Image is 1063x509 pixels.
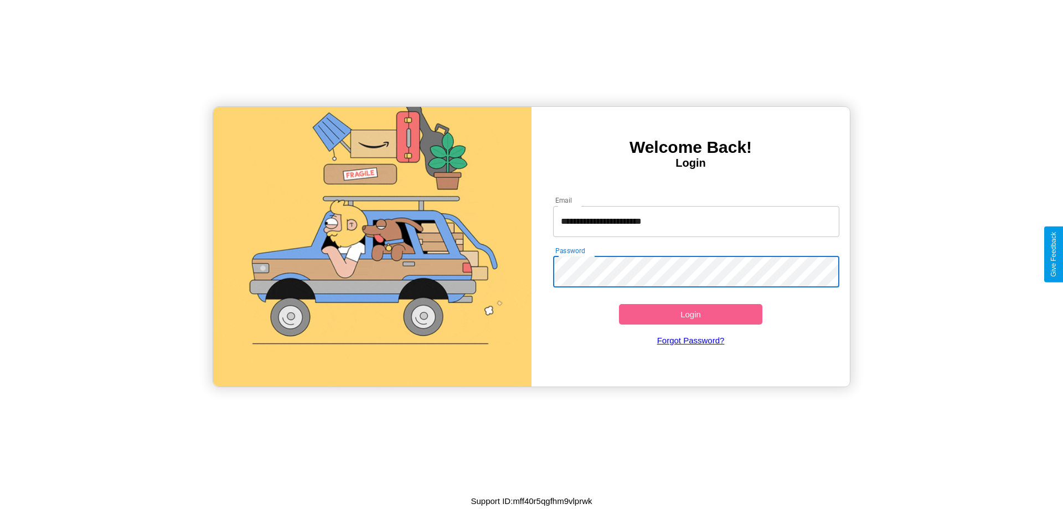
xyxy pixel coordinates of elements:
[548,325,834,356] a: Forgot Password?
[555,246,585,255] label: Password
[619,304,762,325] button: Login
[531,138,850,157] h3: Welcome Back!
[555,196,572,205] label: Email
[471,493,592,508] p: Support ID: mff40r5qgfhm9vlprwk
[531,157,850,169] h4: Login
[213,107,531,387] img: gif
[1050,232,1057,277] div: Give Feedback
